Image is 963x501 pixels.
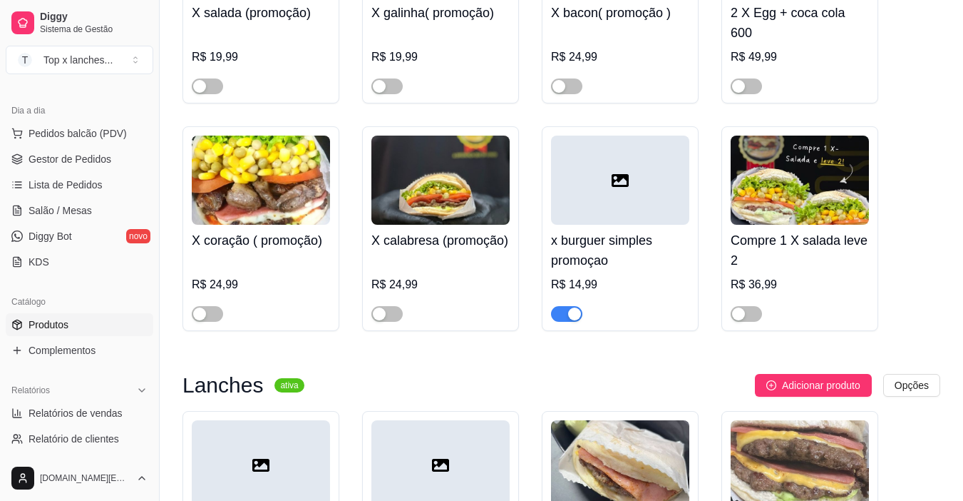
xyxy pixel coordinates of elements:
[731,49,869,66] div: R$ 49,99
[29,229,72,243] span: Diggy Bot
[40,472,130,484] span: [DOMAIN_NAME][EMAIL_ADDRESS][DOMAIN_NAME]
[11,385,50,396] span: Relatórios
[6,225,153,248] a: Diggy Botnovo
[29,343,96,358] span: Complementos
[6,6,153,40] a: DiggySistema de Gestão
[6,148,153,171] a: Gestor de Pedidos
[6,427,153,450] a: Relatório de clientes
[40,11,148,24] span: Diggy
[371,49,510,66] div: R$ 19,99
[29,178,103,192] span: Lista de Pedidos
[192,136,330,225] img: product-image
[6,122,153,145] button: Pedidos balcão (PDV)
[551,3,689,23] h4: X bacon( promoção )
[551,231,689,270] h4: x burguer simples promoçao
[371,3,510,23] h4: X galinha( promoção)
[6,173,153,196] a: Lista de Pedidos
[371,136,510,225] img: product-image
[29,126,127,141] span: Pedidos balcão (PDV)
[551,49,689,66] div: R$ 24,99
[371,231,510,250] h4: X calabresa (promoção)
[192,49,330,66] div: R$ 19,99
[29,255,49,269] span: KDS
[192,276,330,293] div: R$ 24,99
[29,406,123,420] span: Relatórios de vendas
[731,3,869,43] h4: 2 X Egg + coca cola 600
[182,377,263,394] h3: Lanches
[274,378,304,393] sup: ativa
[43,53,113,67] div: Top x lanches ...
[6,290,153,313] div: Catálogo
[731,136,869,225] img: product-image
[6,99,153,122] div: Dia a dia
[6,461,153,495] button: [DOMAIN_NAME][EMAIL_ADDRESS][DOMAIN_NAME]
[18,53,32,67] span: T
[883,374,940,397] button: Opções
[551,276,689,293] div: R$ 14,99
[40,24,148,35] span: Sistema de Gestão
[766,380,776,390] span: plus-circle
[371,276,510,293] div: R$ 24,99
[6,199,153,222] a: Salão / Mesas
[755,374,872,397] button: Adicionar produto
[6,402,153,425] a: Relatórios de vendas
[6,46,153,74] button: Select a team
[6,250,153,273] a: KDS
[6,453,153,476] a: Relatório de mesas
[192,3,330,23] h4: X salada (promoção)
[6,339,153,362] a: Complementos
[731,276,869,293] div: R$ 36,99
[29,152,111,166] span: Gestor de Pedidos
[29,318,68,332] span: Produtos
[29,203,92,218] span: Salão / Mesas
[192,231,330,250] h4: X coração ( promoção)
[731,231,869,270] h4: Compre 1 X salada leve 2
[6,313,153,336] a: Produtos
[29,432,119,446] span: Relatório de clientes
[895,378,929,393] span: Opções
[782,378,860,393] span: Adicionar produto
